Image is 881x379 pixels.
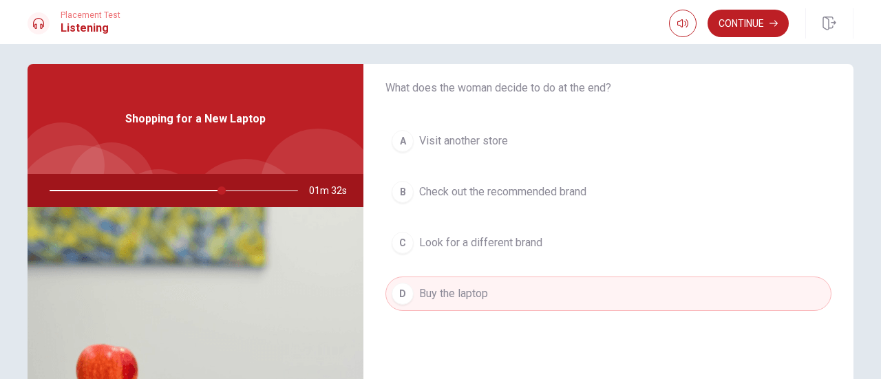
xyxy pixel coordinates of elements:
button: DBuy the laptop [385,277,831,311]
div: B [392,181,414,203]
h1: Listening [61,20,120,36]
span: Look for a different brand [419,235,542,251]
span: 01m 32s [309,174,358,207]
span: What does the woman decide to do at the end? [385,80,831,96]
button: CLook for a different brand [385,226,831,260]
span: Check out the recommended brand [419,184,586,200]
span: Shopping for a New Laptop [125,111,266,127]
div: A [392,130,414,152]
div: D [392,283,414,305]
div: C [392,232,414,254]
button: Continue [708,10,789,37]
button: AVisit another store [385,124,831,158]
span: Placement Test [61,10,120,20]
span: Buy the laptop [419,285,488,302]
span: Visit another store [419,133,508,149]
button: BCheck out the recommended brand [385,175,831,209]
